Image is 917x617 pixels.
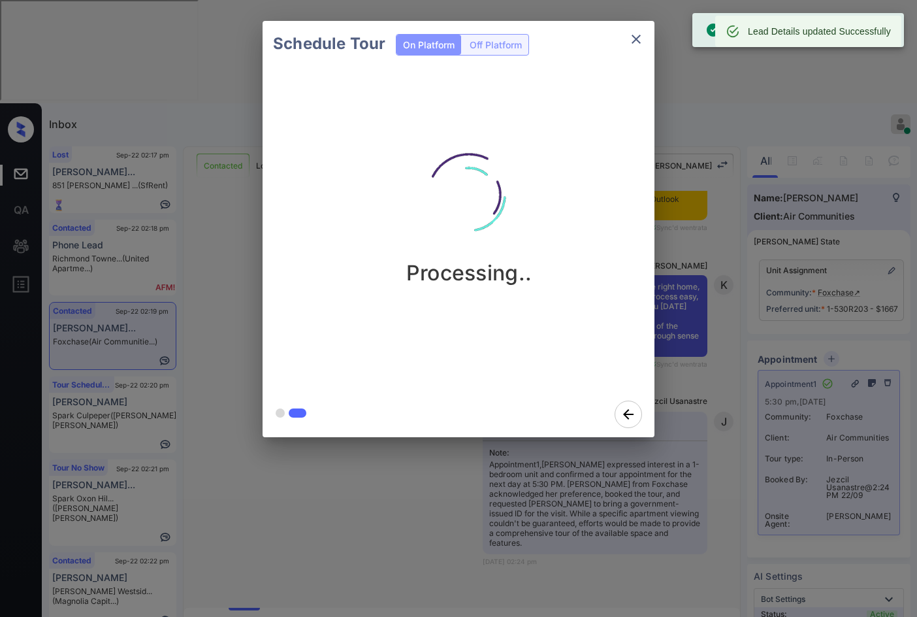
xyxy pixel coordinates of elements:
[705,17,783,43] div: Tour Scheduled
[404,129,534,260] img: loading.aa47eedddbc51aad1905.gif
[263,21,396,67] h2: Schedule Tour
[406,260,532,286] p: Processing..
[623,26,649,52] button: close
[748,20,891,43] div: Lead Details updated Successfully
